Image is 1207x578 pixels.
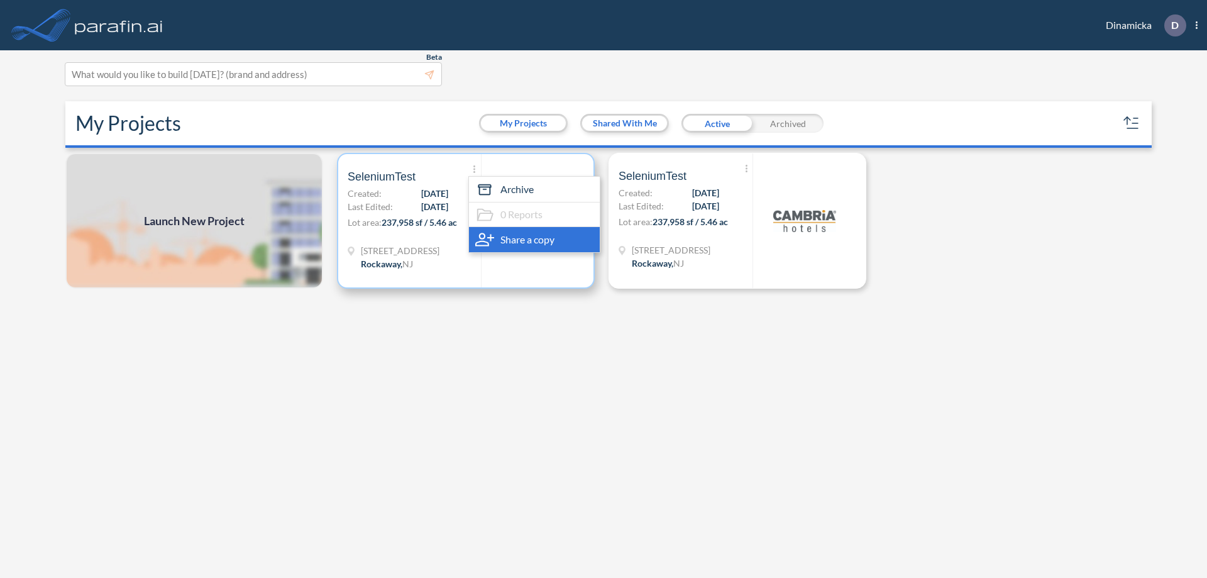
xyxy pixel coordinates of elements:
[1122,113,1142,133] button: sort
[582,116,667,131] button: Shared With Me
[144,213,245,230] span: Launch New Project
[402,258,413,269] span: NJ
[348,217,382,228] span: Lot area:
[1087,14,1198,36] div: Dinamicka
[348,200,393,213] span: Last Edited:
[632,243,710,257] span: 321 Mt Hope Ave
[348,187,382,200] span: Created:
[72,13,165,38] img: logo
[348,169,416,184] span: SeleniumTest
[361,257,413,270] div: Rockaway, NJ
[681,114,752,133] div: Active
[619,216,653,227] span: Lot area:
[75,111,181,135] h2: My Projects
[632,257,684,270] div: Rockaway, NJ
[673,258,684,269] span: NJ
[773,189,836,252] img: logo
[500,207,543,222] span: 0 Reports
[421,187,448,200] span: [DATE]
[653,216,728,227] span: 237,958 sf / 5.46 ac
[500,232,554,247] span: Share a copy
[500,182,534,197] span: Archive
[692,199,719,213] span: [DATE]
[65,153,323,289] img: add
[632,258,673,269] span: Rockaway ,
[752,114,824,133] div: Archived
[382,217,457,228] span: 237,958 sf / 5.46 ac
[481,116,566,131] button: My Projects
[361,244,439,257] span: 321 Mt Hope Ave
[692,186,719,199] span: [DATE]
[426,52,442,62] span: Beta
[361,258,402,269] span: Rockaway ,
[1171,19,1179,31] p: D
[619,199,664,213] span: Last Edited:
[619,169,686,184] span: SeleniumTest
[65,153,323,289] a: Launch New Project
[421,200,448,213] span: [DATE]
[619,186,653,199] span: Created:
